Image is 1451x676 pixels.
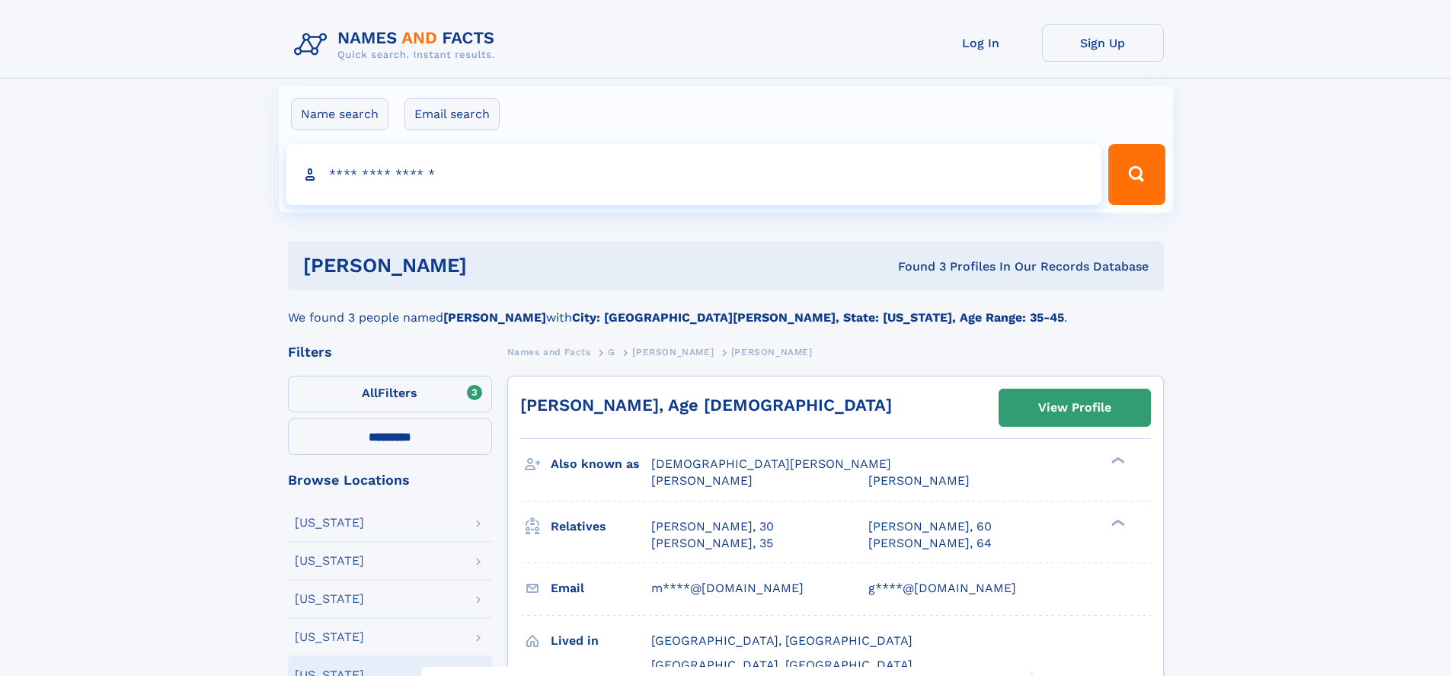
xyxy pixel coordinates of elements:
[551,628,651,654] h3: Lived in
[1108,144,1165,205] button: Search Button
[651,658,912,672] span: [GEOGRAPHIC_DATA], [GEOGRAPHIC_DATA]
[651,535,773,552] a: [PERSON_NAME], 35
[999,389,1150,426] a: View Profile
[632,347,714,357] span: [PERSON_NAME]
[731,347,813,357] span: [PERSON_NAME]
[295,631,364,643] div: [US_STATE]
[295,555,364,567] div: [US_STATE]
[608,342,615,361] a: G
[682,258,1149,275] div: Found 3 Profiles In Our Records Database
[286,144,1102,205] input: search input
[1038,390,1111,425] div: View Profile
[295,517,364,529] div: [US_STATE]
[551,451,651,477] h3: Also known as
[404,98,500,130] label: Email search
[608,347,615,357] span: G
[920,24,1042,62] a: Log In
[551,575,651,601] h3: Email
[868,535,992,552] a: [PERSON_NAME], 64
[288,290,1164,327] div: We found 3 people named with .
[651,518,774,535] a: [PERSON_NAME], 30
[572,310,1064,325] b: City: [GEOGRAPHIC_DATA][PERSON_NAME], State: [US_STATE], Age Range: 35-45
[291,98,388,130] label: Name search
[362,386,378,400] span: All
[303,256,682,275] h1: [PERSON_NAME]
[295,593,364,605] div: [US_STATE]
[1107,456,1126,466] div: ❯
[443,310,546,325] b: [PERSON_NAME]
[551,514,651,540] h3: Relatives
[288,473,492,487] div: Browse Locations
[868,473,970,488] span: [PERSON_NAME]
[651,633,912,648] span: [GEOGRAPHIC_DATA], [GEOGRAPHIC_DATA]
[868,518,992,535] a: [PERSON_NAME], 60
[507,342,591,361] a: Names and Facts
[288,345,492,359] div: Filters
[651,457,891,471] span: [DEMOGRAPHIC_DATA][PERSON_NAME]
[520,396,892,415] a: [PERSON_NAME], Age [DEMOGRAPHIC_DATA]
[632,342,714,361] a: [PERSON_NAME]
[1042,24,1164,62] a: Sign Up
[1107,517,1126,527] div: ❯
[288,376,492,412] label: Filters
[651,473,753,488] span: [PERSON_NAME]
[288,24,507,66] img: Logo Names and Facts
